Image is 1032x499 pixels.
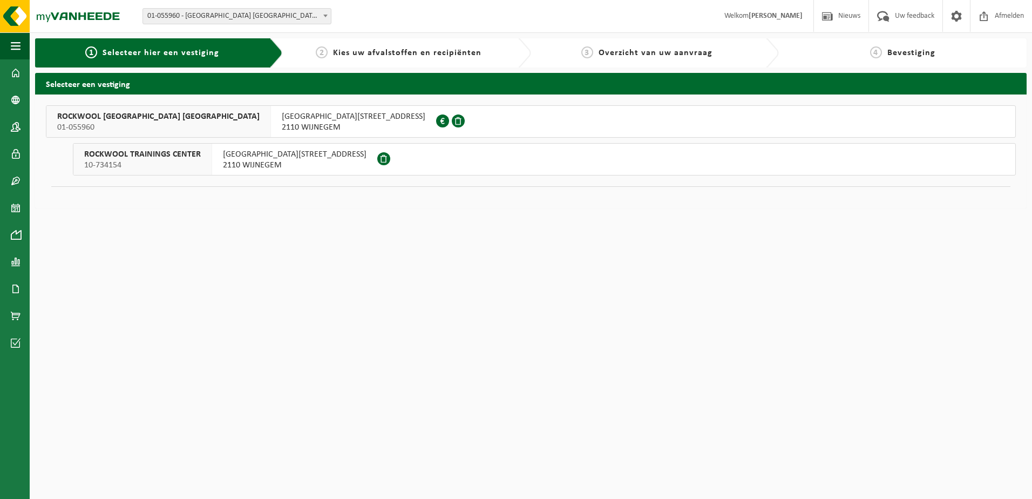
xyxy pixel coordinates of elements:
[223,149,366,160] span: [GEOGRAPHIC_DATA][STREET_ADDRESS]
[57,122,260,133] span: 01-055960
[333,49,481,57] span: Kies uw afvalstoffen en recipiënten
[143,9,331,24] span: 01-055960 - ROCKWOOL BELGIUM NV - WIJNEGEM
[870,46,882,58] span: 4
[35,73,1027,94] h2: Selecteer een vestiging
[57,111,260,122] span: ROCKWOOL [GEOGRAPHIC_DATA] [GEOGRAPHIC_DATA]
[599,49,712,57] span: Overzicht van uw aanvraag
[581,46,593,58] span: 3
[282,111,425,122] span: [GEOGRAPHIC_DATA][STREET_ADDRESS]
[84,149,201,160] span: ROCKWOOL TRAININGS CENTER
[85,46,97,58] span: 1
[223,160,366,171] span: 2110 WIJNEGEM
[46,105,1016,138] button: ROCKWOOL [GEOGRAPHIC_DATA] [GEOGRAPHIC_DATA] 01-055960 [GEOGRAPHIC_DATA][STREET_ADDRESS]2110 WIJN...
[142,8,331,24] span: 01-055960 - ROCKWOOL BELGIUM NV - WIJNEGEM
[749,12,803,20] strong: [PERSON_NAME]
[84,160,201,171] span: 10-734154
[316,46,328,58] span: 2
[282,122,425,133] span: 2110 WIJNEGEM
[73,143,1016,176] button: ROCKWOOL TRAININGS CENTER 10-734154 [GEOGRAPHIC_DATA][STREET_ADDRESS]2110 WIJNEGEM
[103,49,219,57] span: Selecteer hier een vestiging
[887,49,935,57] span: Bevestiging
